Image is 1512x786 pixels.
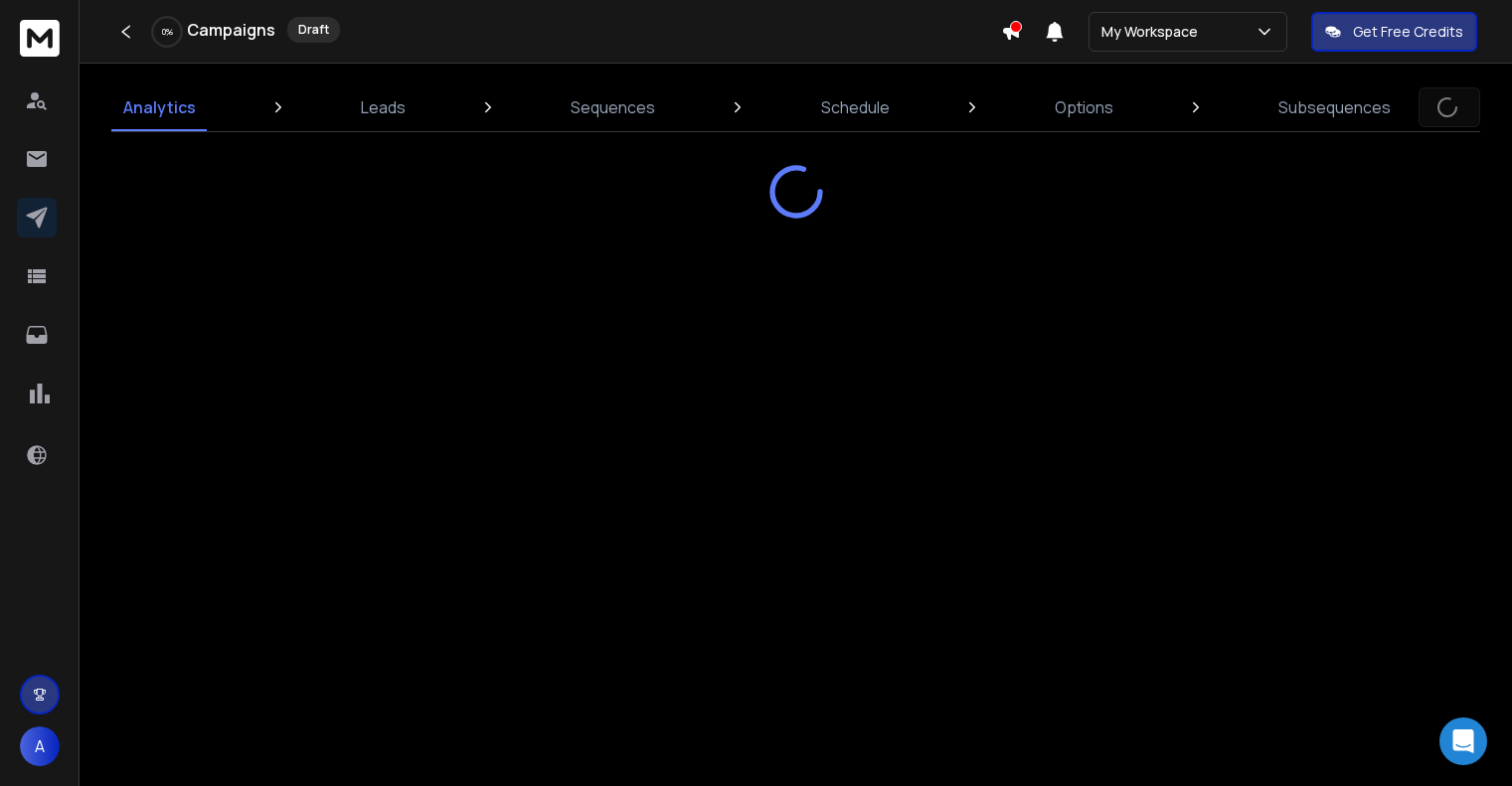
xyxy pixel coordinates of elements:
p: Analytics [123,95,196,119]
p: Schedule [821,95,890,119]
a: Leads [349,83,418,131]
p: Sequences [571,95,655,119]
p: Get Free Credits [1353,22,1463,42]
button: Get Free Credits [1311,12,1477,52]
div: Draft [287,17,340,43]
p: Subsequences [1278,95,1391,119]
a: Schedule [809,83,902,131]
a: Sequences [559,83,667,131]
button: A [20,726,60,766]
a: Analytics [111,83,208,131]
a: Subsequences [1266,83,1403,131]
p: My Workspace [1101,22,1206,42]
a: Options [1043,83,1125,131]
p: Options [1055,95,1113,119]
p: Leads [361,95,406,119]
div: Open Intercom Messenger [1439,717,1487,765]
p: 0 % [162,26,173,38]
h1: Campaigns [187,18,275,42]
